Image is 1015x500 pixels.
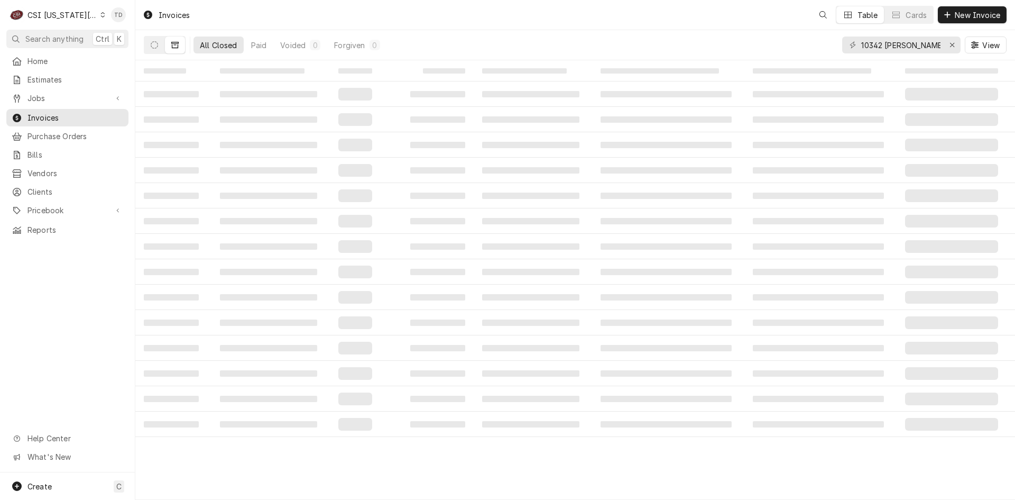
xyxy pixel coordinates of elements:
span: ‌ [753,193,884,199]
div: CSI Kansas City's Avatar [10,7,24,22]
span: ‌ [144,421,199,428]
div: Tim Devereux's Avatar [111,7,126,22]
span: ‌ [338,164,372,177]
span: ‌ [338,215,372,228]
span: Purchase Orders [27,131,123,142]
span: ‌ [753,396,884,402]
span: ‌ [601,269,732,275]
span: ‌ [220,142,317,148]
span: ‌ [423,68,465,74]
span: ‌ [220,167,317,174]
span: ‌ [905,240,998,253]
span: ‌ [220,396,317,402]
span: ‌ [482,243,579,250]
span: ‌ [482,421,579,428]
span: ‌ [410,269,465,275]
span: New Invoice [953,10,1002,21]
span: ‌ [482,91,579,97]
span: ‌ [220,370,317,377]
span: What's New [27,451,122,462]
div: Table [857,10,878,21]
span: Jobs [27,93,107,104]
table: All Closed Invoices List Loading [135,60,1015,500]
span: ‌ [338,240,372,253]
span: ‌ [338,139,372,151]
span: ‌ [220,345,317,351]
span: ‌ [144,218,199,224]
span: ‌ [905,164,998,177]
span: ‌ [753,370,884,377]
span: ‌ [482,345,579,351]
span: ‌ [753,421,884,428]
span: ‌ [482,142,579,148]
span: ‌ [905,113,998,126]
button: Open search [815,6,832,23]
button: Search anythingCtrlK [6,30,128,48]
span: ‌ [753,345,884,351]
div: 0 [312,40,318,51]
span: ‌ [753,269,884,275]
span: ‌ [905,393,998,405]
span: ‌ [482,294,579,301]
span: ‌ [601,421,732,428]
span: Pricebook [27,205,107,216]
span: ‌ [144,396,199,402]
span: ‌ [482,193,579,199]
div: TD [111,7,126,22]
span: ‌ [410,243,465,250]
span: ‌ [601,345,732,351]
span: ‌ [410,142,465,148]
span: Vendors [27,168,123,179]
span: ‌ [905,316,998,329]
input: Keyword search [861,37,940,53]
span: ‌ [482,218,579,224]
span: ‌ [144,370,199,377]
span: C [116,481,122,492]
span: ‌ [905,291,998,304]
a: Vendors [6,165,128,182]
span: ‌ [410,370,465,377]
span: ‌ [905,215,998,228]
span: ‌ [753,91,884,97]
span: ‌ [753,167,884,174]
a: Reports [6,221,128,239]
a: Go to What's New [6,448,128,466]
span: ‌ [220,294,317,301]
span: ‌ [144,91,199,97]
span: ‌ [601,68,719,74]
div: CSI [US_STATE][GEOGRAPHIC_DATA] [27,10,97,21]
span: ‌ [338,266,372,278]
span: ‌ [410,396,465,402]
span: ‌ [753,320,884,326]
span: ‌ [905,342,998,354]
span: ‌ [220,243,317,250]
span: ‌ [601,320,732,326]
span: ‌ [144,68,186,74]
a: Go to Jobs [6,89,128,107]
span: ‌ [482,167,579,174]
span: ‌ [753,243,884,250]
span: ‌ [482,116,579,123]
span: ‌ [601,218,732,224]
span: ‌ [220,68,304,74]
span: ‌ [482,320,579,326]
span: Reports [27,224,123,235]
span: ‌ [482,396,579,402]
a: Go to Help Center [6,430,128,447]
div: Forgiven [334,40,365,51]
a: Bills [6,146,128,163]
div: All Closed [200,40,237,51]
span: ‌ [338,393,372,405]
button: View [965,37,1007,53]
span: ‌ [410,116,465,123]
span: ‌ [220,116,317,123]
span: ‌ [220,269,317,275]
a: Go to Pricebook [6,202,128,219]
div: Voided [280,40,306,51]
span: ‌ [601,167,732,174]
div: Cards [906,10,927,21]
span: ‌ [144,116,199,123]
span: ‌ [220,218,317,224]
span: ‌ [601,294,732,301]
span: ‌ [144,167,199,174]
